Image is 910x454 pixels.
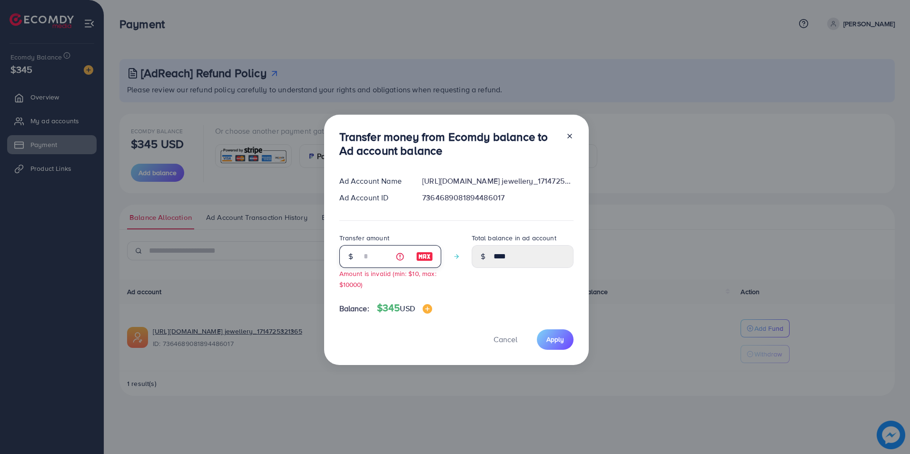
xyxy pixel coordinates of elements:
small: Amount is invalid (min: $10, max: $10000) [339,269,436,289]
h4: $345 [377,302,432,314]
div: 7364689081894486017 [415,192,581,203]
button: Apply [537,329,574,350]
span: Balance: [339,303,369,314]
div: Ad Account ID [332,192,415,203]
div: Ad Account Name [332,176,415,187]
img: image [416,251,433,262]
label: Total balance in ad account [472,233,556,243]
label: Transfer amount [339,233,389,243]
span: Cancel [494,334,517,345]
img: image [423,304,432,314]
span: USD [400,303,415,314]
div: [URL][DOMAIN_NAME] jewellery_1714725321365 [415,176,581,187]
button: Cancel [482,329,529,350]
h3: Transfer money from Ecomdy balance to Ad account balance [339,130,558,158]
span: Apply [546,335,564,344]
